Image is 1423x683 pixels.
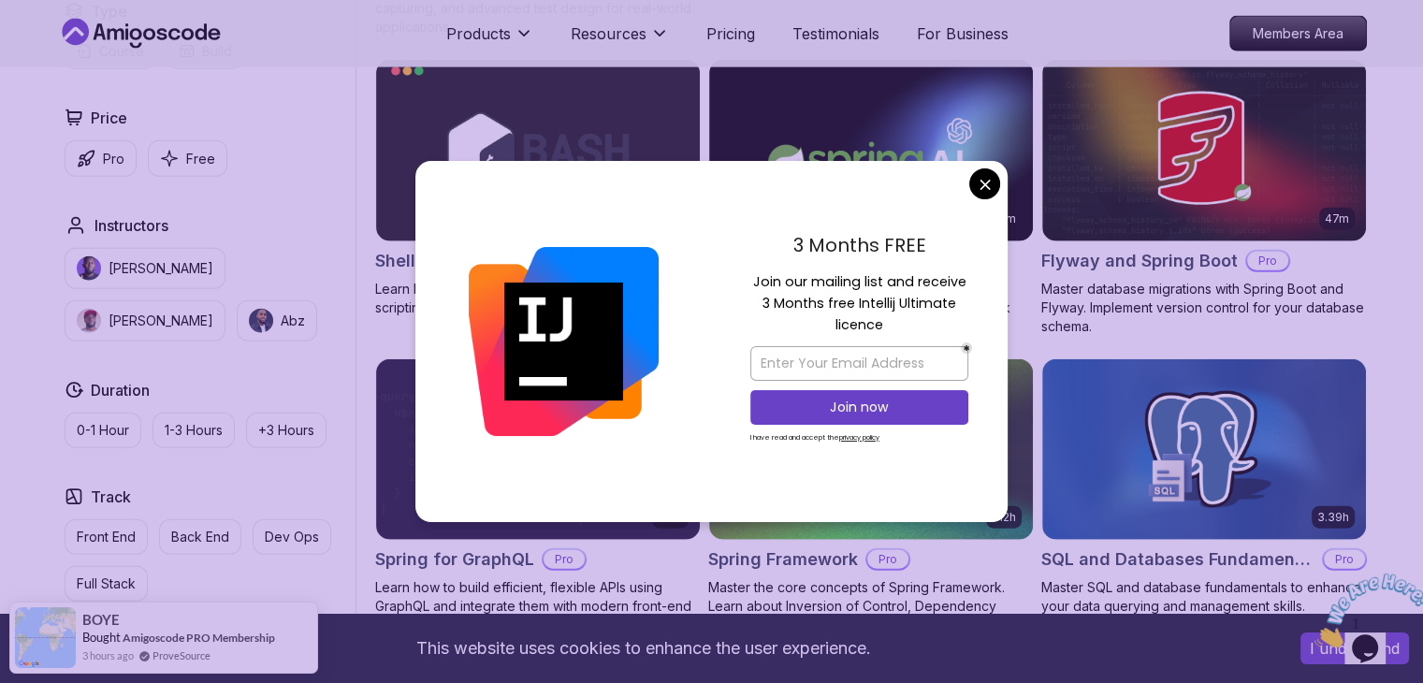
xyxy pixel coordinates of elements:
p: 47m [1325,211,1349,226]
p: Master database migrations with Spring Boot and Flyway. Implement version control for your databa... [1041,280,1367,336]
button: Pro [65,140,137,177]
button: instructor img[PERSON_NAME] [65,248,225,289]
a: Flyway and Spring Boot card47mFlyway and Spring BootProMaster database migrations with Spring Boo... [1041,59,1367,336]
p: Pro [103,150,124,168]
h2: Flyway and Spring Boot [1041,248,1238,274]
p: Products [446,22,511,45]
p: Master the core concepts of Spring Framework. Learn about Inversion of Control, Dependency Inject... [708,578,1034,653]
iframe: chat widget [1307,566,1423,655]
h2: Instructors [94,214,168,237]
span: 1 [7,7,15,23]
p: +3 Hours [258,421,314,440]
a: ProveSource [152,647,211,663]
img: Chat attention grabber [7,7,123,81]
img: Spring for GraphQL card [376,359,700,541]
h2: Shell Scripting [375,248,495,274]
button: 0-1 Hour [65,413,141,448]
h2: Duration [91,379,150,401]
a: Spring for GraphQL card1.17hSpring for GraphQLProLearn how to build efficient, flexible APIs usin... [375,358,701,635]
a: Testimonials [792,22,879,45]
h2: Price [91,107,127,129]
button: Front End [65,519,148,555]
span: Bought [82,630,121,645]
a: SQL and Databases Fundamentals card3.39hSQL and Databases FundamentalsProMaster SQL and database ... [1041,358,1367,617]
a: Pricing [706,22,755,45]
button: Full Stack [65,566,148,602]
p: 1-3 Hours [165,421,223,440]
button: Resources [571,22,669,60]
p: [PERSON_NAME] [109,259,213,278]
span: BOYE [82,612,120,628]
h2: Track [91,486,131,508]
button: Products [446,22,533,60]
img: provesource social proof notification image [15,607,76,668]
p: Abz [281,312,305,330]
img: instructor img [77,309,101,333]
button: instructor img[PERSON_NAME] [65,300,225,341]
h2: SQL and Databases Fundamentals [1041,546,1314,573]
p: Free [186,150,215,168]
p: [PERSON_NAME] [109,312,213,330]
p: Pro [1247,252,1288,270]
p: Resources [571,22,646,45]
img: Flyway and Spring Boot card [1042,60,1366,241]
img: Shell Scripting card [376,60,700,241]
button: Back End [159,519,241,555]
h2: Spring Framework [708,546,858,573]
p: 0-1 Hour [77,421,129,440]
button: +3 Hours [246,413,327,448]
p: Learn how to build efficient, flexible APIs using GraphQL and integrate them with modern front-en... [375,578,701,634]
img: instructor img [249,309,273,333]
p: Members Area [1230,17,1366,51]
img: instructor img [77,256,101,281]
button: Free [148,140,227,177]
p: 3.39h [1317,510,1349,525]
span: 3 hours ago [82,647,134,663]
button: 1-3 Hours [152,413,235,448]
p: Pro [544,550,585,569]
button: Accept cookies [1300,632,1409,664]
p: Pro [1324,550,1365,569]
h2: Spring for GraphQL [375,546,534,573]
button: instructor imgAbz [237,300,317,341]
p: Master SQL and database fundamentals to enhance your data querying and management skills. [1041,578,1367,616]
a: Members Area [1229,16,1367,51]
p: Front End [77,528,136,546]
a: Shell Scripting card2.16hShell ScriptingProLearn how to automate tasks and scripts with shell scr... [375,59,701,317]
p: Full Stack [77,574,136,593]
img: Spring AI card [709,60,1033,241]
img: SQL and Databases Fundamentals card [1042,359,1366,541]
p: Pro [867,550,908,569]
button: Dev Ops [253,519,331,555]
p: Learn how to automate tasks and scripts with shell scripting. [375,280,701,317]
p: Dev Ops [265,528,319,546]
div: This website uses cookies to enhance the user experience. [14,628,1272,669]
a: For Business [917,22,1009,45]
p: Back End [171,528,229,546]
a: Amigoscode PRO Membership [123,631,275,645]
